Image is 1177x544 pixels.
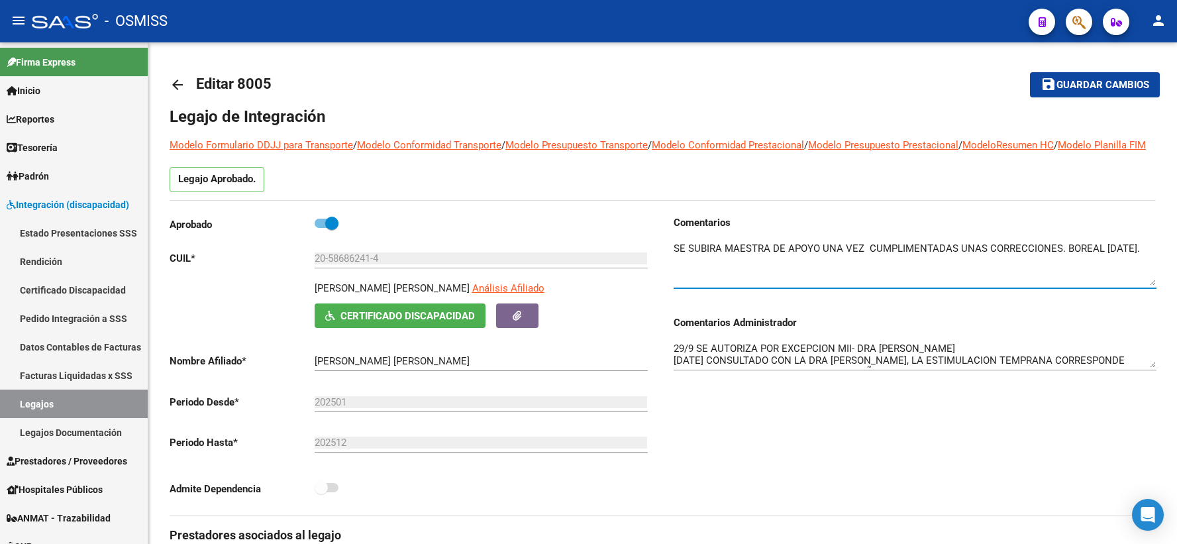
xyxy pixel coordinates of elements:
[652,139,804,151] a: Modelo Conformidad Prestacional
[315,303,486,328] button: Certificado Discapacidad
[170,77,185,93] mat-icon: arrow_back
[170,395,315,409] p: Periodo Desde
[7,112,54,127] span: Reportes
[7,55,76,70] span: Firma Express
[7,197,129,212] span: Integración (discapacidad)
[962,139,1054,151] a: ModeloResumen HC
[7,454,127,468] span: Prestadores / Proveedores
[170,482,315,496] p: Admite Dependencia
[1041,76,1056,92] mat-icon: save
[1058,139,1146,151] a: Modelo Planilla FIM
[170,106,1156,127] h1: Legajo de Integración
[170,354,315,368] p: Nombre Afiliado
[357,139,501,151] a: Modelo Conformidad Transporte
[1030,72,1160,97] button: Guardar cambios
[7,511,111,525] span: ANMAT - Trazabilidad
[1151,13,1166,28] mat-icon: person
[7,169,49,184] span: Padrón
[105,7,168,36] span: - OSMISS
[1056,80,1149,91] span: Guardar cambios
[472,282,544,294] span: Análisis Afiliado
[170,251,315,266] p: CUIL
[1132,499,1164,531] div: Open Intercom Messenger
[7,140,58,155] span: Tesorería
[11,13,26,28] mat-icon: menu
[170,167,264,192] p: Legajo Aprobado.
[505,139,648,151] a: Modelo Presupuesto Transporte
[340,310,475,322] span: Certificado Discapacidad
[808,139,958,151] a: Modelo Presupuesto Prestacional
[170,139,353,151] a: Modelo Formulario DDJJ para Transporte
[7,482,103,497] span: Hospitales Públicos
[7,83,40,98] span: Inicio
[170,217,315,232] p: Aprobado
[170,435,315,450] p: Periodo Hasta
[674,315,1156,330] h3: Comentarios Administrador
[196,76,272,92] span: Editar 8005
[315,281,470,296] p: [PERSON_NAME] [PERSON_NAME]
[674,215,1156,230] h3: Comentarios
